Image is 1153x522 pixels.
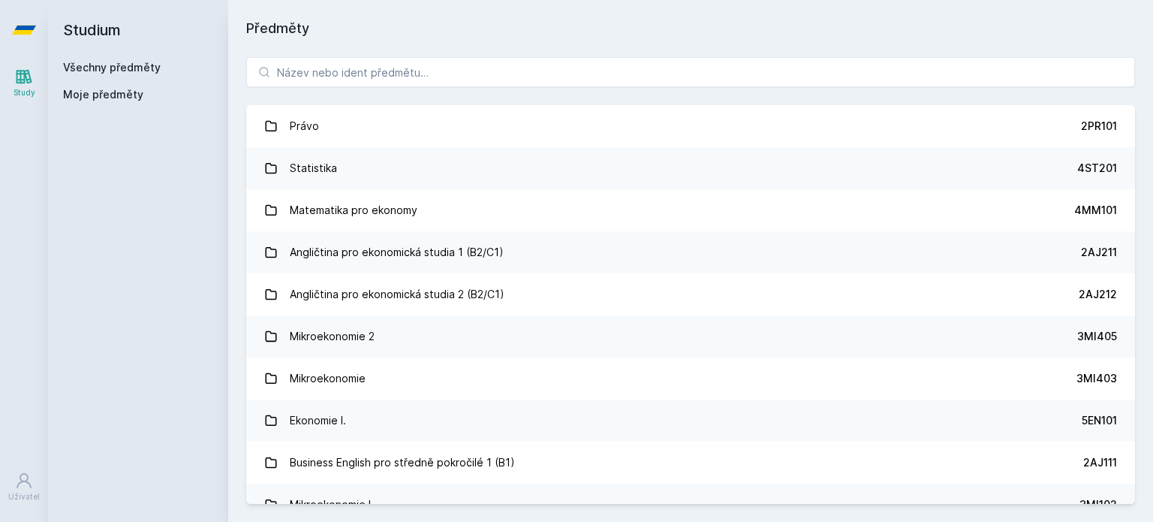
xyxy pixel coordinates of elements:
a: Matematika pro ekonomy 4MM101 [246,189,1135,231]
div: Study [14,87,35,98]
div: 2AJ111 [1083,455,1117,470]
a: Angličtina pro ekonomická studia 1 (B2/C1) 2AJ211 [246,231,1135,273]
div: 2AJ212 [1079,287,1117,302]
div: Právo [290,111,319,141]
div: 5EN101 [1082,413,1117,428]
div: 3MI405 [1077,329,1117,344]
div: 4ST201 [1077,161,1117,176]
div: Business English pro středně pokročilé 1 (B1) [290,448,515,478]
a: Business English pro středně pokročilé 1 (B1) 2AJ111 [246,442,1135,484]
div: Uživatel [8,491,40,502]
div: Angličtina pro ekonomická studia 2 (B2/C1) [290,279,504,309]
span: Moje předměty [63,87,143,102]
div: Angličtina pro ekonomická studia 1 (B2/C1) [290,237,504,267]
a: Všechny předměty [63,61,161,74]
a: Mikroekonomie 2 3MI405 [246,315,1135,358]
div: 3MI102 [1079,497,1117,512]
a: Právo 2PR101 [246,105,1135,147]
div: Statistika [290,153,337,183]
a: Study [3,60,45,106]
a: Angličtina pro ekonomická studia 2 (B2/C1) 2AJ212 [246,273,1135,315]
div: 4MM101 [1074,203,1117,218]
a: Uživatel [3,464,45,510]
div: 3MI403 [1076,371,1117,386]
h1: Předměty [246,18,1135,39]
div: Mikroekonomie 2 [290,321,375,352]
div: Matematika pro ekonomy [290,195,417,225]
div: Mikroekonomie [290,364,366,394]
div: 2PR101 [1081,119,1117,134]
a: Statistika 4ST201 [246,147,1135,189]
div: Mikroekonomie I [290,490,371,520]
a: Ekonomie I. 5EN101 [246,400,1135,442]
a: Mikroekonomie 3MI403 [246,358,1135,400]
div: 2AJ211 [1081,245,1117,260]
div: Ekonomie I. [290,406,346,436]
input: Název nebo ident předmětu… [246,57,1135,87]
